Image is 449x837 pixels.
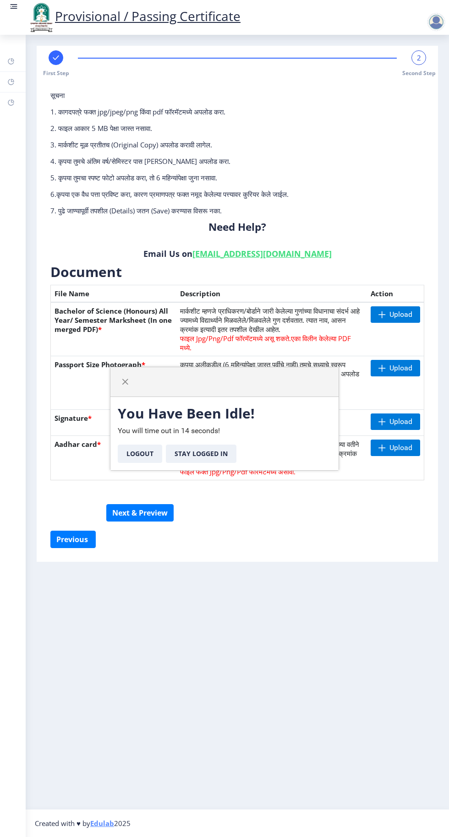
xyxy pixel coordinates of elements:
[110,397,339,470] div: You will time out in 14 seconds!
[51,356,176,410] th: Passport Size Photograph
[51,285,176,303] th: File Name
[50,157,424,166] p: 4. कृपया तुमचे अंतिम वर्ष/सेमिस्टर पास [PERSON_NAME] अपलोड करा.
[27,2,55,33] img: logo
[106,504,174,522] button: Next & Preview
[50,107,424,116] p: 1. कागदपत्रे फक्त jpg/jpeg/png किंवा pdf फॉरमॅटमध्ये अपलोड करा.
[50,248,424,259] h6: Email Us on
[180,334,291,343] span: फाइल Jpg/Png/Pdf फॉरमॅटमध्ये असू शकते.
[27,7,241,25] a: Provisional / Passing Certificate
[50,190,424,199] p: 6.कृपया एक वैध पत्ता प्रविष्ट करा, कारण प्रमाणपत्र फक्त नमूद केलेल्या पत्त्यावर कुरियर केले जाईल.
[389,443,412,452] span: Upload
[50,140,424,149] p: 3. मार्कशीट मूळ प्रतीतच (Original Copy) अपलोड करावी लागेल.
[35,819,131,828] span: Created with ♥ by 2025
[118,445,162,463] button: Logout
[166,445,236,463] button: Stay Logged In
[176,356,367,410] td: कृपया अलीकडील (6 महिन्यांपेक्षा जास्त पूर्वीचे नाही) तुमचे सध्याचे स्वरूप प्रतिबिंबित करणारे समोर...
[51,410,176,436] th: Signature
[50,206,424,215] p: 7. पुढे जाण्यापूर्वी तपशील (Details) जतन (Save) करण्यास विसरू नका.
[389,417,412,426] span: Upload
[50,124,424,133] p: 2. फाइल आकार 5 MB पेक्षा जास्त नसावा.
[50,91,65,100] span: सूचना
[118,404,331,423] h3: You Have Been Idle!
[417,53,421,62] span: 2
[367,285,424,303] th: Action
[176,285,367,303] th: Description
[50,263,424,281] h3: Document
[43,69,69,77] span: First Step
[402,69,436,77] span: Second Step
[50,531,96,548] button: Previous ‍
[192,248,332,259] a: [EMAIL_ADDRESS][DOMAIN_NAME]
[180,467,296,476] span: फाइल फक्त Jpg/Png/Pdf फॉरमॅटमध्ये असावी.
[389,310,412,319] span: Upload
[180,334,351,352] span: एका विलीन केलेल्या PDF मध्ये.
[90,819,114,828] a: Edulab
[389,364,412,373] span: Upload
[176,302,367,356] td: मार्कशीट म्हणजे प्राधिकरण/बोर्डाने जारी केलेल्या गुणांच्या विधानाचा संदर्भ आहे ज्यामध्ये विद्यार्...
[51,436,176,480] th: Aadhar card
[51,302,176,356] th: Bachelor of Science (Honours) All Year/ Semester Marksheet (In one merged PDF)
[208,220,266,234] b: Need Help?
[50,173,424,182] p: 5. कृपया तुमचा स्पष्ट फोटो अपलोड करा, तो 6 महिन्यांपेक्षा जुना नसावा.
